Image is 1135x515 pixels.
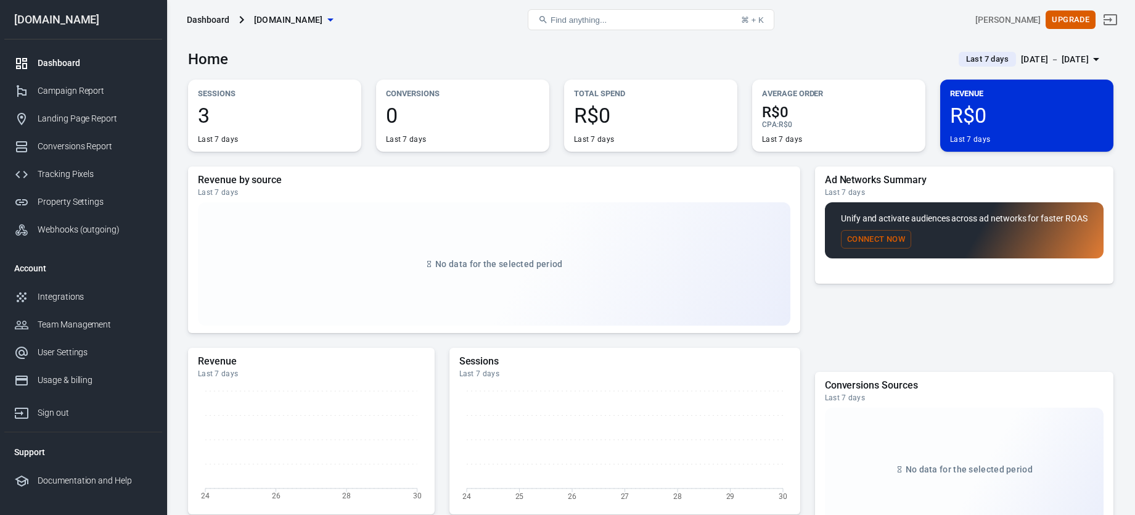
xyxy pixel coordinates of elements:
div: Account id: ZEcG5EfO [975,14,1041,27]
span: No data for the selected period [906,464,1033,474]
h3: Home [188,51,228,68]
div: Last 7 days [950,134,990,144]
div: Landing Page Report [38,112,152,125]
span: No data for the selected period [435,259,562,269]
button: Connect Now [841,230,911,249]
tspan: 26 [272,492,281,500]
a: Dashboard [4,49,162,77]
h5: Revenue by source [198,174,790,186]
div: Documentation and Help [38,474,152,487]
a: Conversions Report [4,133,162,160]
tspan: 28 [673,492,682,500]
a: Sign out [1096,5,1125,35]
a: Property Settings [4,188,162,216]
div: Last 7 days [459,369,790,379]
li: Account [4,253,162,283]
div: Team Management [38,318,152,331]
div: Usage & billing [38,374,152,387]
div: Last 7 days [198,134,238,144]
tspan: 30 [413,492,422,500]
div: ⌘ + K [741,15,764,25]
h5: Conversions Sources [825,379,1104,392]
div: Last 7 days [574,134,614,144]
div: Last 7 days [198,369,425,379]
tspan: 29 [726,492,734,500]
div: Dashboard [187,14,229,26]
span: R$0 [950,105,1104,126]
div: Sign out [38,406,152,419]
div: Campaign Report [38,84,152,97]
p: Conversions [386,87,539,100]
button: Upgrade [1046,10,1096,30]
span: Find anything... [551,15,607,25]
span: R$0 [779,120,792,129]
a: Tracking Pixels [4,160,162,188]
a: Usage & billing [4,366,162,394]
p: Revenue [950,87,1104,100]
tspan: 24 [201,492,210,500]
span: uspromodeals.shop [254,12,323,28]
div: Last 7 days [825,393,1104,403]
tspan: 26 [568,492,576,500]
button: Find anything...⌘ + K [528,9,774,30]
span: R$0 [762,105,916,120]
h5: Ad Networks Summary [825,174,1104,186]
div: Last 7 days [825,187,1104,197]
div: Integrations [38,290,152,303]
span: 0 [386,105,539,126]
p: Total Spend [574,87,727,100]
p: Sessions [198,87,351,100]
tspan: 28 [342,492,351,500]
div: Last 7 days [762,134,802,144]
p: Average Order [762,87,916,100]
span: Last 7 days [961,53,1014,65]
div: Webhooks (outgoing) [38,223,152,236]
tspan: 30 [779,492,787,500]
div: Tracking Pixels [38,168,152,181]
div: [DATE] － [DATE] [1021,52,1089,67]
button: Last 7 days[DATE] － [DATE] [949,49,1113,70]
h5: Revenue [198,355,425,368]
span: R$0 [574,105,727,126]
a: Campaign Report [4,77,162,105]
a: Sign out [4,394,162,427]
a: Team Management [4,311,162,339]
div: Last 7 days [198,187,790,197]
div: Dashboard [38,57,152,70]
div: Property Settings [38,196,152,208]
div: Last 7 days [386,134,426,144]
span: CPA : [762,120,779,129]
div: [DOMAIN_NAME] [4,14,162,25]
tspan: 27 [620,492,629,500]
a: Integrations [4,283,162,311]
a: Landing Page Report [4,105,162,133]
a: Webhooks (outgoing) [4,216,162,244]
li: Support [4,437,162,467]
span: 3 [198,105,351,126]
div: Conversions Report [38,140,152,153]
p: Unify and activate audiences across ad networks for faster ROAS [841,212,1088,225]
button: [DOMAIN_NAME] [249,9,338,31]
h5: Sessions [459,355,790,368]
tspan: 25 [515,492,523,500]
a: User Settings [4,339,162,366]
div: User Settings [38,346,152,359]
tspan: 24 [462,492,471,500]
